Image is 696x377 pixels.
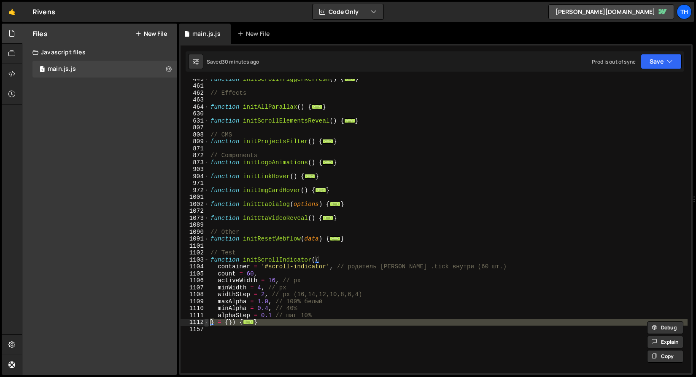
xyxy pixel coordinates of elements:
div: 904 [181,173,209,180]
div: 1102 [181,249,209,257]
div: 1112 [181,319,209,326]
div: Saved [207,58,259,65]
div: 1103 [181,257,209,264]
div: main.js.js [48,65,76,73]
button: Explain [647,336,683,348]
button: Code Only [313,4,383,19]
span: ... [312,104,323,109]
div: 631 [181,118,209,125]
span: ... [330,201,341,206]
div: 1072 [181,208,209,215]
div: Prod is out of sync [592,58,636,65]
div: 463 [181,96,209,104]
div: 462 [181,90,209,97]
span: ... [323,215,334,220]
div: Javascript files [22,44,177,61]
div: Rivens [32,7,55,17]
button: Debug [647,321,683,334]
a: 🤙 [2,2,22,22]
span: ... [344,118,355,123]
div: 1157 [181,326,209,333]
div: main.js.js [192,29,221,38]
span: ... [323,139,334,144]
div: 1111 [181,312,209,319]
a: [PERSON_NAME][DOMAIN_NAME] [548,4,674,19]
div: 871 [181,145,209,152]
button: Save [641,54,682,69]
span: ... [323,160,334,164]
div: 17273/47859.js [32,61,177,78]
div: 1106 [181,277,209,284]
div: 808 [181,131,209,139]
div: 1089 [181,222,209,229]
div: 807 [181,124,209,131]
div: 464 [181,104,209,111]
div: 630 [181,110,209,118]
span: ... [316,187,326,192]
div: 809 [181,138,209,145]
div: 449 [181,76,209,83]
div: 1104 [181,263,209,270]
div: 1108 [181,291,209,298]
div: 1090 [181,229,209,236]
div: 1091 [181,235,209,243]
div: New File [237,29,273,38]
a: Th [677,4,692,19]
div: 1109 [181,298,209,305]
div: 1002 [181,201,209,208]
span: ... [330,236,341,241]
div: 30 minutes ago [222,58,259,65]
span: 1 [40,67,45,73]
div: 903 [181,166,209,173]
div: 873 [181,159,209,166]
div: 1107 [181,284,209,291]
div: 1105 [181,270,209,278]
div: 1001 [181,194,209,201]
button: Copy [647,350,683,363]
span: ... [344,76,355,81]
div: 872 [181,152,209,159]
span: ... [243,320,254,324]
span: ... [305,174,316,178]
button: New File [135,30,167,37]
h2: Files [32,29,48,38]
div: 1110 [181,305,209,312]
div: 461 [181,83,209,90]
div: 972 [181,187,209,194]
div: 1073 [181,215,209,222]
div: 1101 [181,243,209,250]
div: 971 [181,180,209,187]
